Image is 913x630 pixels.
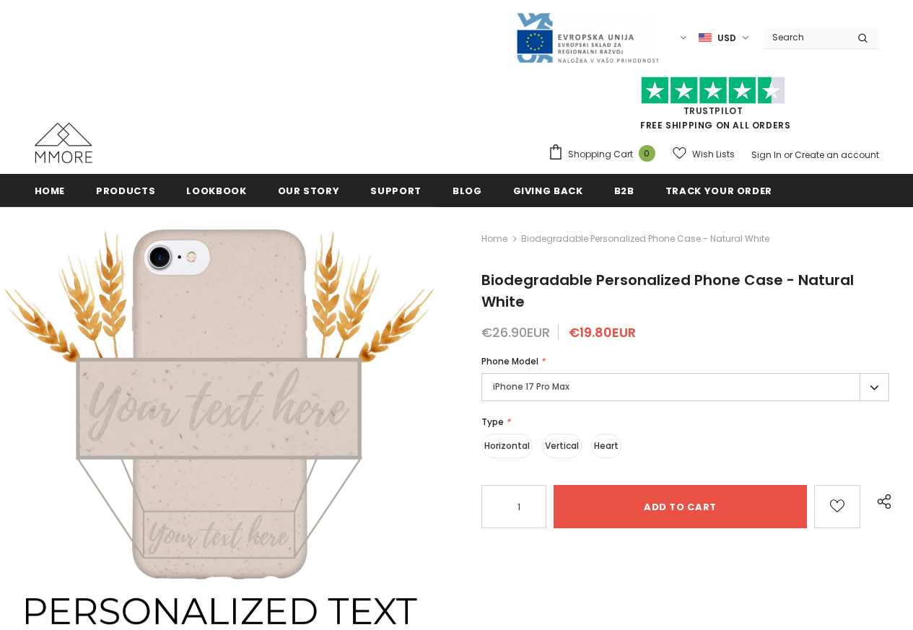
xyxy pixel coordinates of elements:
a: Wish Lists [673,141,735,167]
input: Search Site [764,27,847,48]
img: MMORE Cases [35,123,92,163]
span: Biodegradable Personalized Phone Case - Natural White [521,230,769,248]
a: Home [481,230,507,248]
a: Products [96,174,155,206]
span: Wish Lists [692,147,735,162]
input: Add to cart [554,485,807,528]
span: Biodegradable Personalized Phone Case - Natural White [481,270,854,312]
a: Home [35,174,66,206]
a: B2B [614,174,634,206]
span: Shopping Cart [568,147,633,162]
a: Blog [453,174,482,206]
span: Giving back [513,184,583,198]
span: B2B [614,184,634,198]
span: Track your order [665,184,772,198]
span: or [784,149,792,161]
span: Blog [453,184,482,198]
span: FREE SHIPPING ON ALL ORDERS [548,83,879,131]
a: Create an account [795,149,879,161]
span: Our Story [278,184,340,198]
img: USD [699,32,712,44]
label: Horizontal [481,434,533,458]
a: Our Story [278,174,340,206]
a: Trustpilot [683,105,743,117]
span: Type [481,416,504,428]
a: Giving back [513,174,583,206]
span: €26.90EUR [481,323,550,341]
img: Trust Pilot Stars [641,76,785,105]
label: iPhone 17 Pro Max [481,373,889,401]
span: support [370,184,421,198]
a: Shopping Cart 0 [548,144,663,165]
a: Track your order [665,174,772,206]
span: €19.80EUR [569,323,636,341]
label: Vertical [542,434,582,458]
img: Javni Razpis [515,12,660,64]
a: Lookbook [186,174,246,206]
span: USD [717,31,736,45]
a: support [370,174,421,206]
span: Products [96,184,155,198]
label: Heart [591,434,621,458]
a: Javni Razpis [515,31,660,43]
span: Phone Model [481,355,538,367]
span: Lookbook [186,184,246,198]
a: Sign In [751,149,782,161]
span: Home [35,184,66,198]
span: 0 [639,145,655,162]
